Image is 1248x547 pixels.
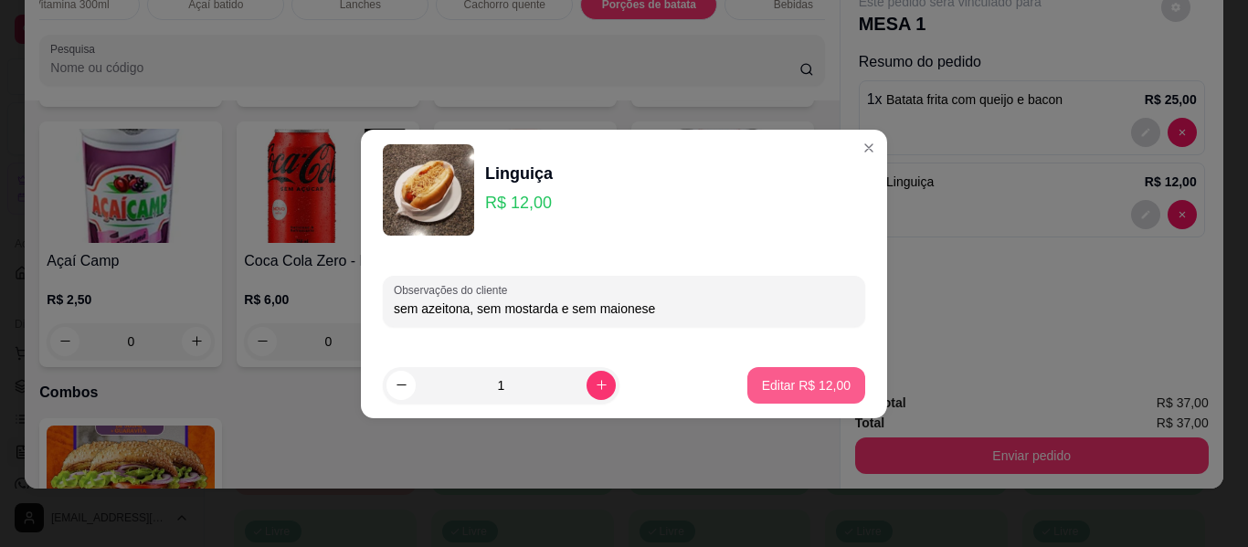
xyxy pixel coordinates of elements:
p: Editar R$ 12,00 [762,376,851,394]
button: Editar R$ 12,00 [747,367,865,404]
button: increase-product-quantity [587,371,616,400]
p: R$ 12,00 [485,190,553,216]
label: Observações do cliente [394,282,513,298]
img: product-image [383,144,474,236]
button: Close [854,133,883,163]
button: decrease-product-quantity [386,371,416,400]
input: Observações do cliente [394,300,854,318]
div: Linguiça [485,161,553,186]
